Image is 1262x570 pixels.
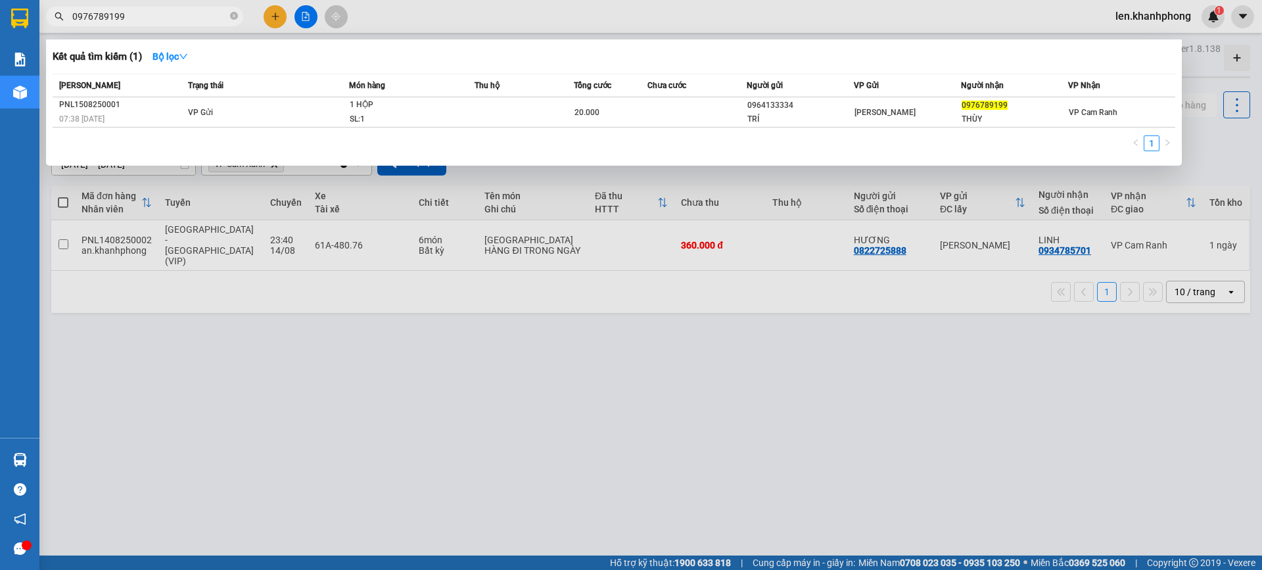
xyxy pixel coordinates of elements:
span: Tổng cước [574,81,611,90]
span: notification [14,513,26,525]
span: message [14,542,26,555]
span: [PERSON_NAME] [59,81,120,90]
span: VP Nhận [1068,81,1100,90]
span: Món hàng [349,81,385,90]
span: Người gửi [747,81,783,90]
li: Previous Page [1128,135,1144,151]
span: question-circle [14,483,26,496]
span: Chưa cước [647,81,686,90]
span: left [1132,139,1140,147]
span: Trạng thái [188,81,223,90]
a: 1 [1144,136,1159,151]
button: right [1159,135,1175,151]
div: 0964133334 [747,99,853,112]
div: 1 HỘP [350,98,448,112]
span: VP Gửi [854,81,879,90]
strong: Bộ lọc [152,51,188,62]
button: Bộ lọcdown [142,46,199,67]
button: left [1128,135,1144,151]
h3: Kết quả tìm kiếm ( 1 ) [53,50,142,64]
span: down [179,52,188,61]
div: SL: 1 [350,112,448,127]
img: logo-vxr [11,9,28,28]
img: warehouse-icon [13,453,27,467]
span: 07:38 [DATE] [59,114,105,124]
span: search [55,12,64,21]
span: VP Gửi [188,108,213,117]
span: [PERSON_NAME] [854,108,916,117]
span: 20.000 [574,108,599,117]
span: close-circle [230,12,238,20]
div: THÙY [962,112,1067,126]
li: 1 [1144,135,1159,151]
input: Tìm tên, số ĐT hoặc mã đơn [72,9,227,24]
div: PNL1508250001 [59,98,184,112]
span: 0976789199 [962,101,1008,110]
span: Thu hộ [475,81,500,90]
span: close-circle [230,11,238,23]
span: VP Cam Ranh [1069,108,1117,117]
span: Người nhận [961,81,1004,90]
div: TRÍ [747,112,853,126]
img: warehouse-icon [13,85,27,99]
span: right [1163,139,1171,147]
img: solution-icon [13,53,27,66]
li: Next Page [1159,135,1175,151]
